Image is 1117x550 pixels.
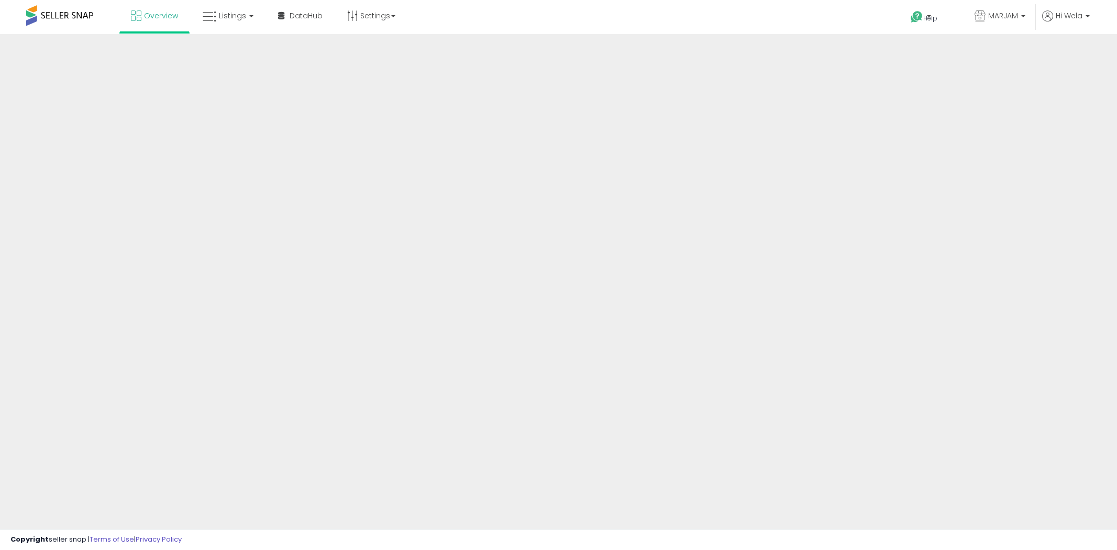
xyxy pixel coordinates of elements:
[988,10,1018,21] span: MARJAM
[1042,10,1090,34] a: Hi Wela
[144,10,178,21] span: Overview
[219,10,246,21] span: Listings
[902,3,958,34] a: Help
[923,14,937,23] span: Help
[910,10,923,24] i: Get Help
[290,10,323,21] span: DataHub
[1056,10,1082,21] span: Hi Wela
